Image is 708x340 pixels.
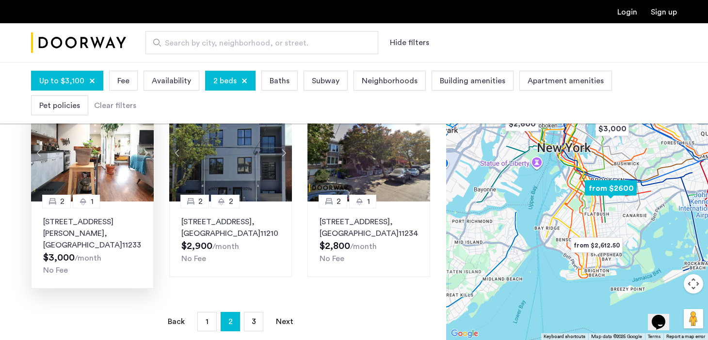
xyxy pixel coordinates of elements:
a: 22[STREET_ADDRESS], [GEOGRAPHIC_DATA]11210No Fee [169,201,292,277]
img: dc6efc1f-24ba-4395-9182-45437e21be9a_638882120050713957.png [307,105,430,201]
a: Open this area in Google Maps (opens a new window) [449,327,481,340]
a: Registration [651,8,677,16]
a: Terms [648,333,660,340]
span: Map data ©2025 Google [591,334,642,339]
span: No Fee [320,255,344,263]
span: 1 [206,318,209,325]
div: Clear filters [94,100,136,111]
div: from $2,612.50 [567,234,627,256]
div: from $2600 [581,177,641,199]
a: Back [166,312,186,331]
a: Login [617,8,637,16]
a: Report a map error [666,333,705,340]
button: Next apartment [275,145,292,161]
span: 2 [60,196,64,207]
p: [STREET_ADDRESS][PERSON_NAME] 11233 [43,216,142,251]
span: No Fee [43,266,68,274]
span: 2 [228,314,233,329]
span: 2 [198,196,203,207]
button: Show or hide filters [390,37,429,48]
span: $3,000 [43,253,75,263]
p: [STREET_ADDRESS] 11210 [181,216,280,239]
span: No Fee [181,255,206,263]
button: Next apartment [137,145,154,161]
span: 1 [91,196,94,207]
img: Google [449,327,481,340]
span: Search by city, neighborhood, or street. [165,37,351,49]
span: Apartment amenities [528,75,604,87]
span: Pet policies [39,100,80,111]
nav: Pagination [31,312,430,331]
img: logo [31,25,126,61]
button: Map camera controls [684,274,703,294]
a: 21[STREET_ADDRESS], [GEOGRAPHIC_DATA]11234No Fee [307,201,430,277]
button: Keyboard shortcuts [544,333,585,340]
span: Fee [117,75,129,87]
iframe: chat widget [648,301,679,330]
span: Up to $3,100 [39,75,84,87]
img: 2016_638484602197551285.jpeg [169,105,292,201]
input: Apartment Search [145,31,378,54]
span: $2,800 [320,241,350,251]
sub: /month [350,243,377,250]
a: Next [275,312,294,331]
img: 2014_638524235645818064.jpeg [31,105,154,201]
span: 1 [367,196,370,207]
div: $3,000 [592,118,633,139]
span: Availability [152,75,191,87]
p: [STREET_ADDRESS] 11234 [320,216,418,239]
button: Drag Pegman onto the map to open Street View [684,309,703,328]
span: Neighborhoods [362,75,418,87]
button: Previous apartment [31,145,48,161]
a: 21[STREET_ADDRESS][PERSON_NAME], [GEOGRAPHIC_DATA]11233No Fee [31,201,154,289]
span: $2,900 [181,241,212,251]
div: $2,600 [501,113,543,135]
span: 2 [337,196,341,207]
span: Subway [312,75,339,87]
span: Baths [270,75,290,87]
a: Cazamio Logo [31,25,126,61]
span: 2 [229,196,233,207]
sub: /month [212,243,239,250]
button: Previous apartment [169,145,186,161]
span: 3 [252,318,256,325]
span: Building amenities [440,75,505,87]
sub: /month [75,254,101,262]
span: 2 beds [213,75,237,87]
